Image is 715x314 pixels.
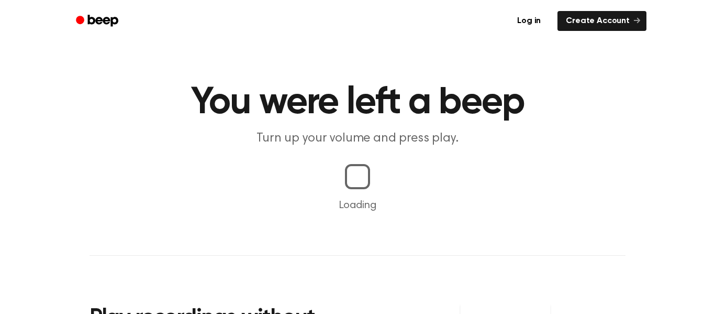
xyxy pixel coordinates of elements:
[507,9,551,33] a: Log in
[90,84,625,122] h1: You were left a beep
[157,130,558,147] p: Turn up your volume and press play.
[13,198,702,213] p: Loading
[69,11,128,31] a: Beep
[557,11,646,31] a: Create Account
